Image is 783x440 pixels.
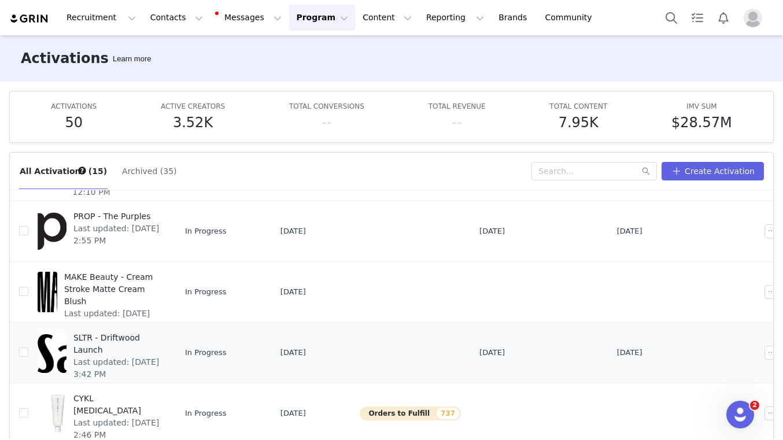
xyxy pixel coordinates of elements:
[360,406,461,420] button: Orders to Fulfill737
[73,393,160,417] span: CYKL [MEDICAL_DATA]
[356,5,419,31] button: Content
[143,5,210,31] button: Contacts
[185,286,227,298] span: In Progress
[479,225,505,237] span: [DATE]
[185,408,227,419] span: In Progress
[121,162,177,180] button: Archived (35)
[686,102,717,110] span: IMV SUM
[549,102,607,110] span: TOTAL CONTENT
[38,390,167,437] a: CYKL [MEDICAL_DATA]Last updated: [DATE] 2:46 PM
[19,162,108,180] button: All Activations (15)
[60,5,143,31] button: Recruitment
[280,225,306,237] span: [DATE]
[38,330,167,376] a: SLTR - Driftwood LaunchLast updated: [DATE] 3:42 PM
[531,162,657,180] input: Search...
[662,162,764,180] button: Create Activation
[711,5,736,31] button: Notifications
[538,5,604,31] a: Community
[659,5,684,31] button: Search
[280,286,306,298] span: [DATE]
[77,165,87,176] div: Tooltip anchor
[38,208,167,254] a: PROP - The PurplesLast updated: [DATE] 2:55 PM
[64,308,160,332] span: Last updated: [DATE] 5:16 PM
[479,347,505,358] span: [DATE]
[492,5,537,31] a: Brands
[750,401,759,410] span: 2
[726,401,754,428] iframe: Intercom live chat
[210,5,289,31] button: Messages
[617,225,642,237] span: [DATE]
[452,112,461,133] h5: --
[38,269,167,315] a: MAKE Beauty - Cream Stroke Matte Cream BlushLast updated: [DATE] 5:16 PM
[617,347,642,358] span: [DATE]
[685,5,710,31] a: Tasks
[671,112,732,133] h5: $28.57M
[289,5,355,31] button: Program
[21,48,109,69] h3: Activations
[110,53,153,65] div: Tooltip anchor
[280,347,306,358] span: [DATE]
[9,13,50,24] img: grin logo
[185,225,227,237] span: In Progress
[64,271,160,308] span: MAKE Beauty - Cream Stroke Matte Cream Blush
[51,102,97,110] span: ACTIVATIONS
[559,112,599,133] h5: 7.95K
[744,9,762,27] img: placeholder-profile.jpg
[173,112,213,133] h5: 3.52K
[38,147,167,194] a: In-Shower Body Oil BalmLast updated: [DATE] 12:10 PM
[185,347,227,358] span: In Progress
[322,112,331,133] h5: --
[642,167,650,175] i: icon: search
[419,5,491,31] button: Reporting
[280,408,306,419] span: [DATE]
[161,102,225,110] span: ACTIVE CREATORS
[73,356,160,380] span: Last updated: [DATE] 3:42 PM
[737,9,774,27] button: Profile
[429,102,486,110] span: TOTAL REVENUE
[73,332,160,356] span: SLTR - Driftwood Launch
[289,102,364,110] span: TOTAL CONVERSIONS
[73,223,160,247] span: Last updated: [DATE] 2:55 PM
[65,112,83,133] h5: 50
[73,210,160,223] span: PROP - The Purples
